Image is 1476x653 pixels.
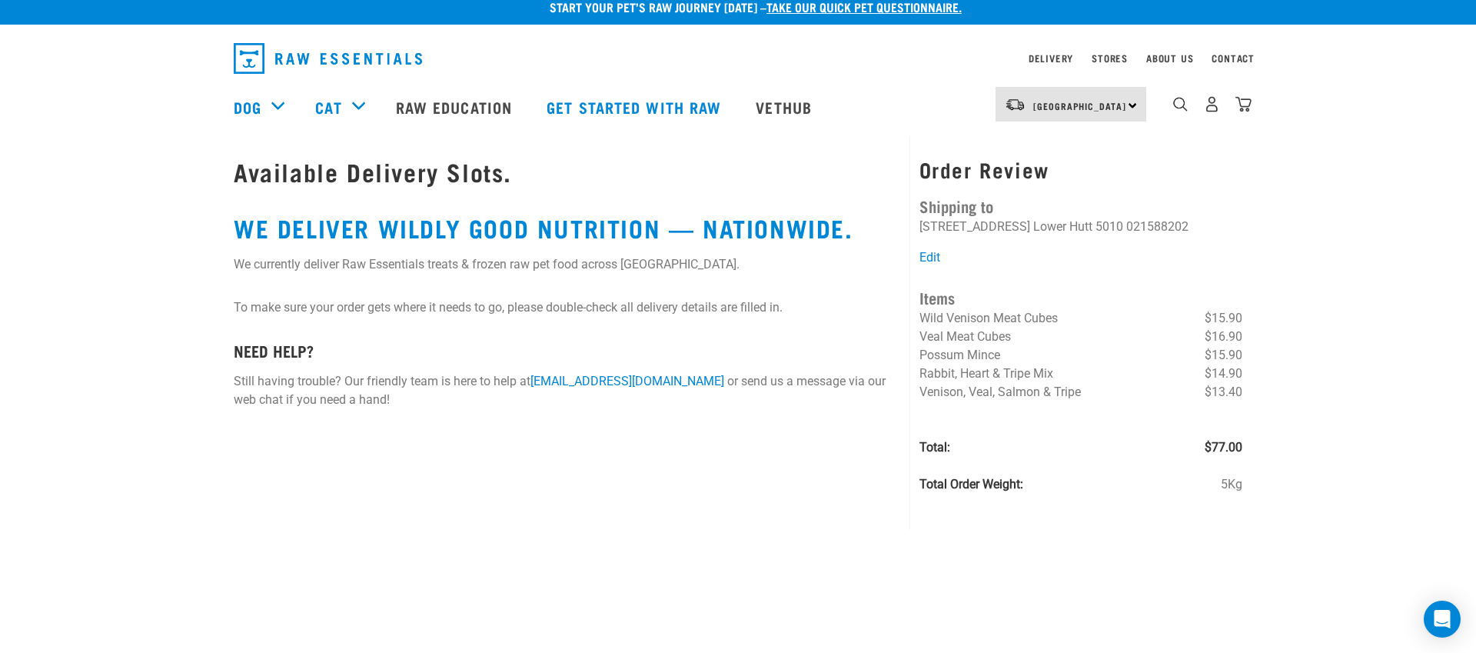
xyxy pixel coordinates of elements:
[1212,55,1255,61] a: Contact
[919,477,1023,491] strong: Total Order Weight:
[234,214,900,242] h2: WE DELIVER WILDLY GOOD NUTRITION — NATIONWIDE.
[766,3,962,10] a: take our quick pet questionnaire.
[919,366,1053,381] span: Rabbit, Heart & Tripe Mix
[234,43,422,74] img: Raw Essentials Logo
[740,76,831,138] a: Vethub
[234,158,900,185] h1: Available Delivery Slots.
[1205,365,1242,383] span: $14.90
[234,255,900,274] p: We currently deliver Raw Essentials treats & frozen raw pet food across [GEOGRAPHIC_DATA].
[1033,103,1126,108] span: [GEOGRAPHIC_DATA]
[1235,96,1252,112] img: home-icon@2x.png
[1204,96,1220,112] img: user.png
[1092,55,1128,61] a: Stores
[221,37,1255,80] nav: dropdown navigation
[1205,309,1242,328] span: $15.90
[1029,55,1073,61] a: Delivery
[1221,475,1242,494] span: 5Kg
[919,285,1242,309] h4: Items
[919,329,1011,344] span: Veal Meat Cubes
[234,298,900,317] p: To make sure your order gets where it needs to go, please double-check all delivery details are f...
[1005,98,1026,112] img: van-moving.png
[381,76,531,138] a: Raw Education
[1205,328,1242,346] span: $16.90
[531,76,740,138] a: Get started with Raw
[1126,219,1188,234] li: 021588202
[1146,55,1193,61] a: About Us
[919,311,1058,325] span: Wild Venison Meat Cubes
[919,158,1242,182] h3: Order Review
[919,250,940,265] a: Edit
[234,341,900,359] h4: NEED HELP?
[1424,601,1461,638] div: Open Intercom Messenger
[919,219,1030,234] li: [STREET_ADDRESS]
[1033,219,1123,234] li: Lower Hutt 5010
[1205,438,1242,457] span: $77.00
[234,372,900,409] p: Still having trouble? Our friendly team is here to help at or send us a message via our web chat ...
[315,95,341,118] a: Cat
[1173,97,1188,112] img: home-icon-1@2x.png
[919,194,1242,218] h4: Shipping to
[919,348,1000,362] span: Possum Mince
[919,440,950,455] strong: Total:
[919,385,1081,399] span: Venison, Veal, Salmon & Tripe
[234,95,261,118] a: Dog
[530,374,727,388] a: [EMAIL_ADDRESS][DOMAIN_NAME]
[1205,346,1242,365] span: $15.90
[1205,383,1242,401] span: $13.40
